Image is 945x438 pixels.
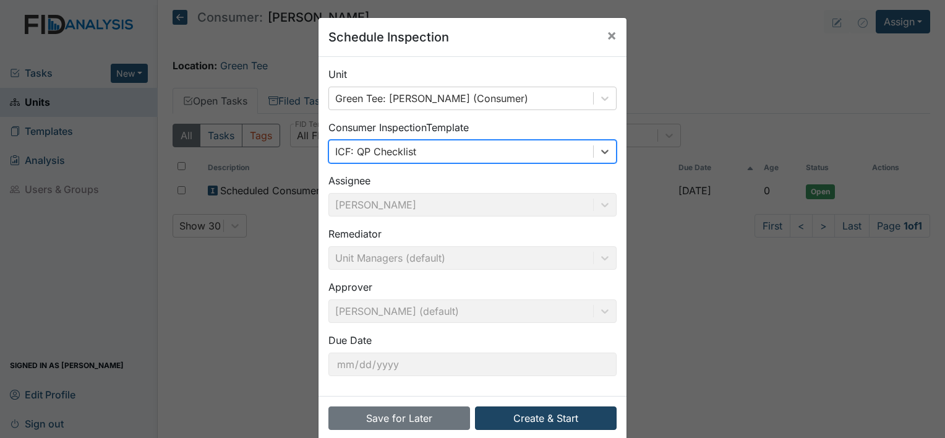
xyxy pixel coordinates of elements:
[335,144,416,159] div: ICF: QP Checklist
[328,226,382,241] label: Remediator
[328,406,470,430] button: Save for Later
[328,173,370,188] label: Assignee
[328,280,372,294] label: Approver
[328,28,449,46] h5: Schedule Inspection
[607,26,617,44] span: ×
[328,333,372,348] label: Due Date
[597,18,626,53] button: Close
[328,120,469,135] label: Consumer Inspection Template
[328,67,347,82] label: Unit
[335,91,528,106] div: Green Tee: [PERSON_NAME] (Consumer)
[475,406,617,430] button: Create & Start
